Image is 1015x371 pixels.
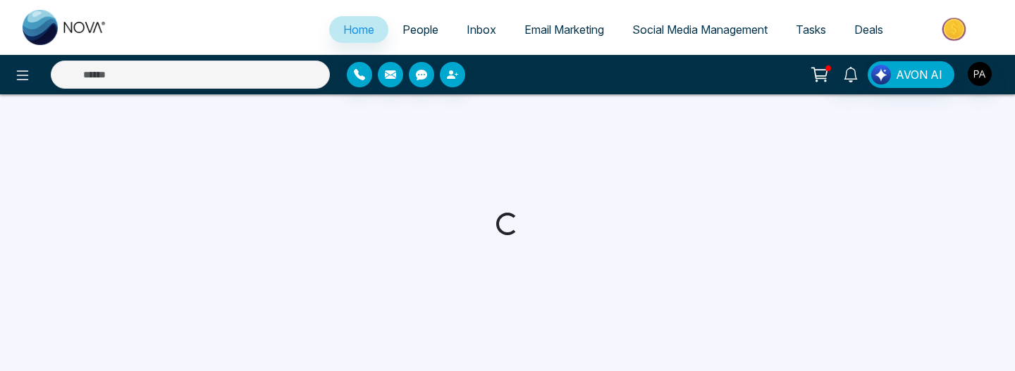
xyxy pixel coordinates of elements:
a: Tasks [782,16,840,43]
a: People [388,16,453,43]
a: Home [329,16,388,43]
span: Tasks [796,23,826,37]
img: User Avatar [968,62,992,86]
img: Nova CRM Logo [23,10,107,45]
span: Deals [854,23,883,37]
img: Lead Flow [871,65,891,84]
span: AVON AI [896,66,942,83]
span: Email Marketing [524,23,604,37]
span: Home [343,23,374,37]
span: People [402,23,438,37]
button: AVON AI [868,61,954,88]
a: Social Media Management [618,16,782,43]
a: Deals [840,16,897,43]
span: Inbox [467,23,496,37]
a: Email Marketing [510,16,618,43]
a: Inbox [453,16,510,43]
img: Market-place.gif [904,13,1007,45]
span: Social Media Management [632,23,768,37]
